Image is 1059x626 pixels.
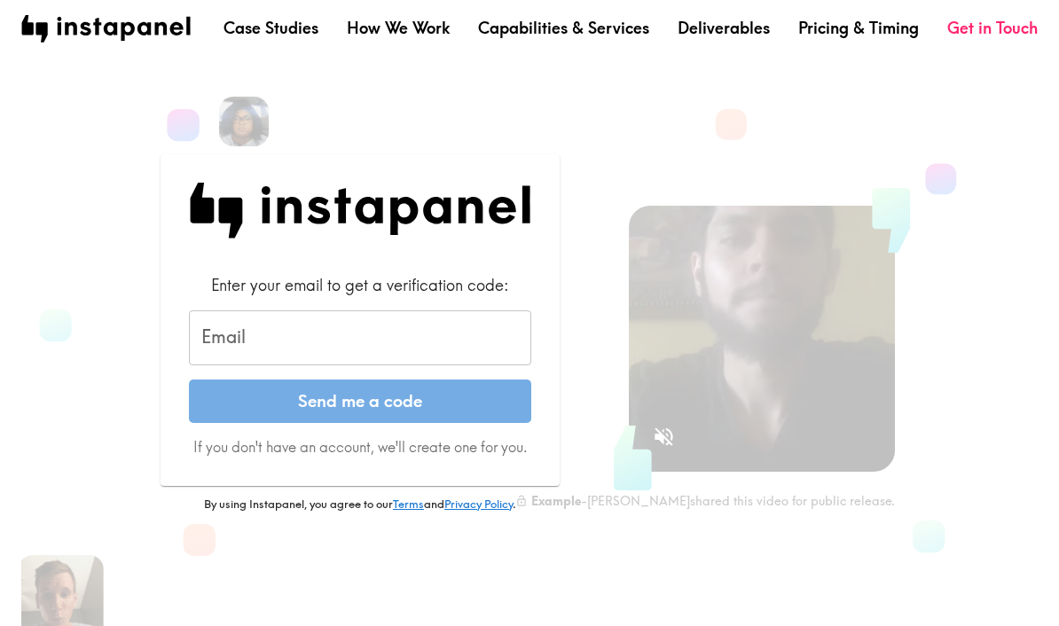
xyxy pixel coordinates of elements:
b: Example [531,493,581,509]
a: Case Studies [224,17,318,39]
a: Get in Touch [947,17,1038,39]
p: If you don't have an account, we'll create one for you. [189,437,531,457]
a: Privacy Policy [444,497,513,511]
img: instapanel [21,15,191,43]
button: Send me a code [189,380,531,424]
div: - [PERSON_NAME] shared this video for public release. [515,493,895,509]
img: Instapanel [189,183,531,239]
a: Deliverables [678,17,770,39]
div: Enter your email to get a verification code: [189,274,531,296]
button: Sound is off [645,418,683,456]
a: How We Work [347,17,450,39]
img: Cassandra [219,97,269,146]
a: Capabilities & Services [478,17,649,39]
a: Terms [393,497,424,511]
p: By using Instapanel, you agree to our and . [161,497,560,513]
a: Pricing & Timing [798,17,919,39]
